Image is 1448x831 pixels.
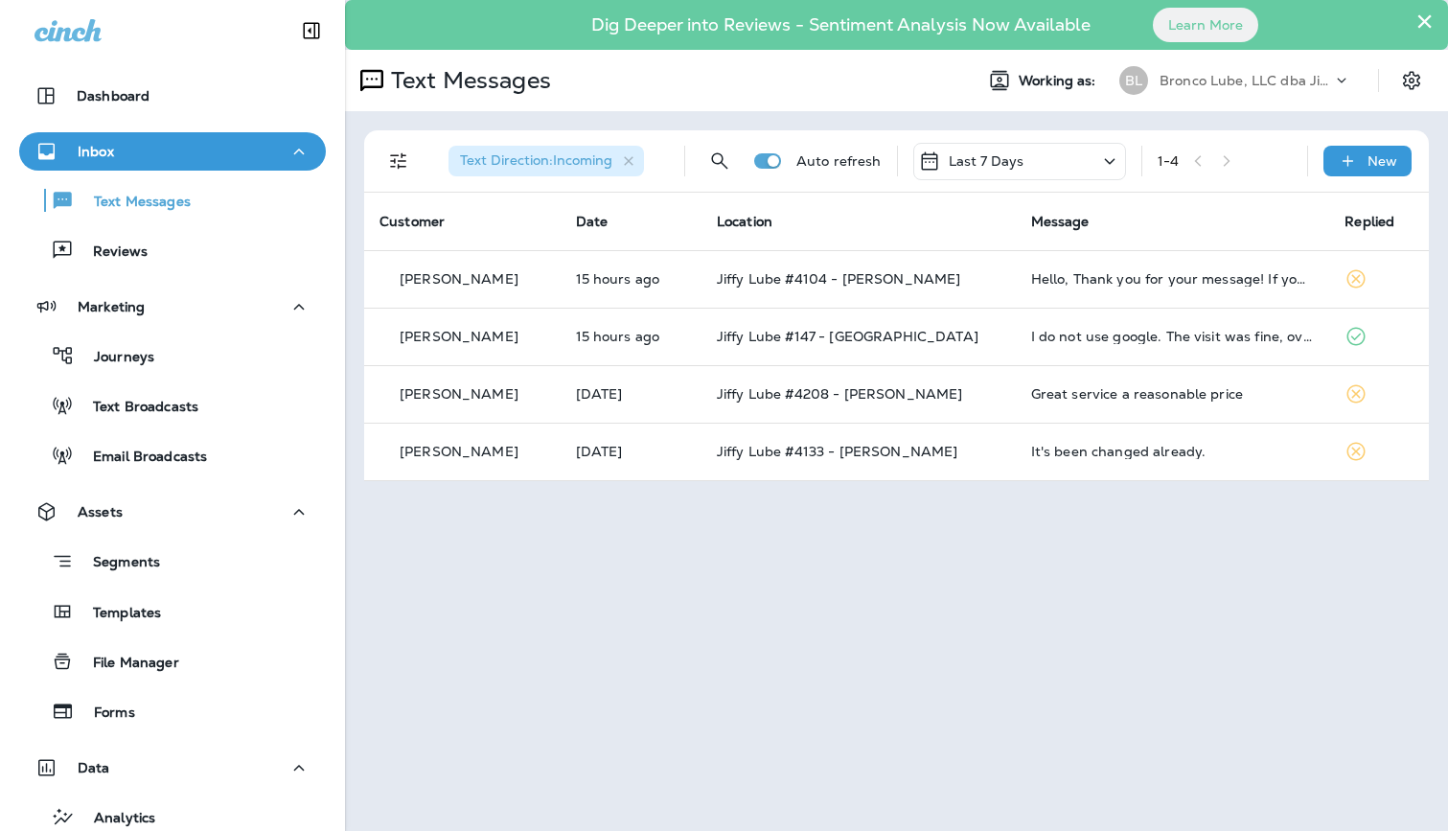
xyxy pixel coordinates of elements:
p: [PERSON_NAME] [400,271,518,287]
div: Text Direction:Incoming [448,146,644,176]
span: Working as: [1019,73,1100,89]
button: File Manager [19,641,326,681]
button: Assets [19,493,326,531]
p: Dashboard [77,88,149,104]
button: Marketing [19,288,326,326]
button: Filters [379,142,418,180]
p: Text Broadcasts [74,399,198,417]
div: BL [1119,66,1148,95]
button: Close [1415,6,1434,36]
span: Jiffy Lube #4104 - [PERSON_NAME] [717,270,960,288]
p: Analytics [75,810,155,828]
p: Journeys [75,349,154,367]
button: Data [19,749,326,787]
p: Last 7 Days [949,153,1024,169]
button: Forms [19,691,326,731]
button: Text Messages [19,180,326,220]
p: New [1368,153,1397,169]
span: Date [576,213,609,230]
button: Reviews [19,230,326,270]
p: Sep 25, 2025 09:37 AM [576,386,686,402]
p: Sep 24, 2025 10:17 AM [576,444,686,459]
button: Templates [19,591,326,632]
p: Auto refresh [796,153,882,169]
button: Inbox [19,132,326,171]
button: Dashboard [19,77,326,115]
button: Journeys [19,335,326,376]
button: Email Broadcasts [19,435,326,475]
span: Customer [379,213,445,230]
button: Text Broadcasts [19,385,326,426]
button: Collapse Sidebar [285,12,338,50]
button: Learn More [1153,8,1258,42]
p: Sep 30, 2025 04:38 PM [576,271,686,287]
div: 1 - 4 [1158,153,1179,169]
p: [PERSON_NAME] [400,386,518,402]
p: Dig Deeper into Reviews - Sentiment Analysis Now Available [536,22,1146,28]
p: Templates [74,605,161,623]
span: Jiffy Lube #4208 - [PERSON_NAME] [717,385,962,403]
span: Jiffy Lube #147 - [GEOGRAPHIC_DATA] [717,328,978,345]
p: Bronco Lube, LLC dba Jiffy Lube [1160,73,1332,88]
button: Search Messages [701,142,739,180]
p: Data [78,760,110,775]
p: Segments [74,554,160,573]
p: Marketing [78,299,145,314]
p: Text Messages [75,194,191,212]
p: Email Broadcasts [74,449,207,467]
p: Reviews [74,243,148,262]
div: Hello, Thank you for your message! If you need emergency service, please give us a call and our a... [1031,271,1315,287]
div: Great service a reasonable price [1031,386,1315,402]
span: Text Direction : Incoming [460,151,612,169]
p: File Manager [74,655,179,673]
p: Sep 30, 2025 04:33 PM [576,329,686,344]
div: It's been changed already. [1031,444,1315,459]
p: Assets [78,504,123,519]
p: [PERSON_NAME] [400,329,518,344]
div: I do not use google. The visit was fine, overpriced even with coupon [1031,329,1315,344]
button: Segments [19,541,326,582]
p: Inbox [78,144,114,159]
p: Text Messages [383,66,551,95]
span: Jiffy Lube #4133 - [PERSON_NAME] [717,443,957,460]
span: Message [1031,213,1090,230]
span: Replied [1345,213,1394,230]
p: Forms [75,704,135,723]
button: Settings [1394,63,1429,98]
span: Location [717,213,772,230]
p: [PERSON_NAME] [400,444,518,459]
